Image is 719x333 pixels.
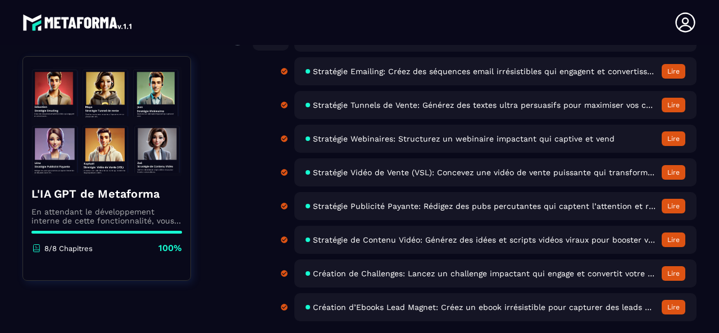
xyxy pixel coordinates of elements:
[313,168,656,177] span: Stratégie Vidéo de Vente (VSL): Concevez une vidéo de vente puissante qui transforme les prospect...
[662,232,685,247] button: Lire
[313,134,615,143] span: Stratégie Webinaires: Structurez un webinaire impactant qui captive et vend
[158,242,182,254] p: 100%
[662,300,685,314] button: Lire
[662,64,685,79] button: Lire
[313,67,656,76] span: Stratégie Emailing: Créez des séquences email irrésistibles qui engagent et convertissent.
[31,65,182,177] img: banner
[313,235,656,244] span: Stratégie de Contenu Vidéo: Générez des idées et scripts vidéos viraux pour booster votre audience
[662,165,685,180] button: Lire
[662,199,685,213] button: Lire
[662,131,685,146] button: Lire
[313,303,656,312] span: Création d’Ebooks Lead Magnet: Créez un ebook irrésistible pour capturer des leads qualifié
[22,11,134,34] img: logo
[313,269,656,278] span: Création de Challenges: Lancez un challenge impactant qui engage et convertit votre audience
[662,98,685,112] button: Lire
[313,202,656,211] span: Stratégie Publicité Payante: Rédigez des pubs percutantes qui captent l’attention et réduisent vo...
[662,266,685,281] button: Lire
[313,101,656,110] span: Stratégie Tunnels de Vente: Générez des textes ultra persuasifs pour maximiser vos conversions
[31,207,182,225] p: En attendant le développement interne de cette fonctionnalité, vous pouvez déjà l’utiliser avec C...
[44,244,93,253] p: 8/8 Chapitres
[31,186,182,202] h4: L'IA GPT de Metaforma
